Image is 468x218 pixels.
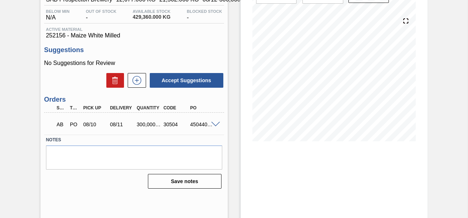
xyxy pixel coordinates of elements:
span: Available Stock [133,9,171,14]
div: Code [162,105,190,110]
div: Type [68,105,81,110]
div: Quantity [135,105,164,110]
button: Accept Suggestions [150,73,223,88]
span: Below Min [46,9,70,14]
h3: Orders [44,96,224,103]
div: 30504 [162,121,190,127]
p: No Suggestions for Review [44,60,224,66]
div: - [84,9,118,21]
div: Accept Suggestions [146,72,224,88]
div: N/A [44,9,71,21]
span: Active Material [46,27,222,32]
div: Delivery [108,105,137,110]
div: - [185,9,224,21]
label: Notes [46,135,222,145]
div: PO [188,105,217,110]
div: Pick up [81,105,110,110]
span: Out Of Stock [86,9,116,14]
span: 252156 - Maize White Milled [46,32,222,39]
div: New suggestion [124,73,146,88]
div: Delete Suggestions [103,73,124,88]
div: Awaiting Pick Up [55,116,67,132]
div: 08/10/2025 [81,121,110,127]
div: 300,000.000 [135,121,164,127]
button: Save notes [148,174,221,189]
div: 08/11/2025 [108,121,137,127]
span: 429,360.000 KG [133,14,171,20]
span: Blocked Stock [187,9,222,14]
div: Purchase order [68,121,81,127]
h3: Suggestions [44,46,224,54]
div: 4504407777 [188,121,217,127]
p: AB [57,121,65,127]
div: Step [55,105,67,110]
